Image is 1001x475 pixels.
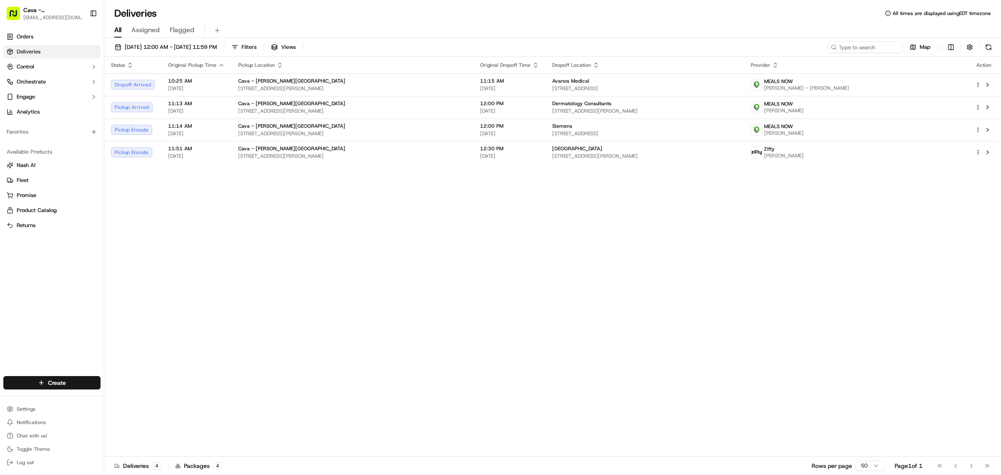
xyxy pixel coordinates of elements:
div: Packages [175,462,222,470]
img: melas_now_logo.png [751,102,762,113]
span: Settings [17,406,35,412]
span: MEALS NOW [764,101,793,107]
span: Orchestrate [17,78,46,86]
span: Product Catalog [17,207,57,214]
img: melas_now_logo.png [751,79,762,90]
span: Fleet [17,177,29,184]
span: All times are displayed using EDT timezone [893,10,991,17]
span: [DATE] [168,130,225,137]
span: [PERSON_NAME] - [PERSON_NAME] [764,85,849,91]
a: Fleet [7,177,97,184]
span: Status [111,62,125,68]
span: [DATE] 12:00 AM - [DATE] 11:59 PM [125,43,217,51]
span: 11:15 AM [480,78,539,84]
button: Returns [3,219,101,232]
span: Cava - [PERSON_NAME][GEOGRAPHIC_DATA] [238,78,345,84]
a: Returns [7,222,97,229]
span: All [114,25,121,35]
button: Toggle Theme [3,443,101,455]
button: Log out [3,457,101,468]
span: [DATE] [168,85,225,92]
button: Map [906,41,934,53]
div: Page 1 of 1 [895,462,923,470]
span: Dermatology Consultants [552,100,611,107]
span: 12:00 PM [480,100,539,107]
button: Cava - [PERSON_NAME][GEOGRAPHIC_DATA] [23,6,83,14]
span: Returns [17,222,35,229]
button: [DATE] 12:00 AM - [DATE] 11:59 PM [111,41,221,53]
span: Cava - [PERSON_NAME][GEOGRAPHIC_DATA] [238,145,345,152]
input: Type to search [827,41,903,53]
span: Pickup Location [238,62,275,68]
span: [STREET_ADDRESS] [552,130,737,137]
span: [STREET_ADDRESS][PERSON_NAME] [552,153,737,159]
span: [STREET_ADDRESS][PERSON_NAME] [238,108,467,114]
span: Analytics [17,108,40,116]
span: Original Dropoff Time [480,62,531,68]
button: Cava - [PERSON_NAME][GEOGRAPHIC_DATA][EMAIL_ADDRESS][DOMAIN_NAME] [3,3,86,23]
span: Filters [241,43,257,51]
span: [DATE] [480,153,539,159]
div: Action [975,62,993,68]
button: Notifications [3,417,101,428]
a: Promise [7,192,97,199]
span: Cava - [PERSON_NAME][GEOGRAPHIC_DATA] [238,100,345,107]
span: Toggle Theme [17,446,50,452]
span: Flagged [170,25,194,35]
span: Deliveries [17,48,40,56]
span: Avanos Medical [552,78,589,84]
button: Product Catalog [3,204,101,217]
span: 11:14 AM [168,123,225,129]
button: Nash AI [3,159,101,172]
span: [GEOGRAPHIC_DATA] [552,145,602,152]
span: [DATE] [480,85,539,92]
button: Orchestrate [3,75,101,88]
span: [PERSON_NAME] [764,130,804,136]
button: Filters [228,41,260,53]
span: Cava - [PERSON_NAME][GEOGRAPHIC_DATA] [238,123,345,129]
span: [STREET_ADDRESS] [552,85,737,92]
span: [DATE] [480,130,539,137]
button: Create [3,376,101,389]
span: Log out [17,459,34,466]
span: MEALS NOW [764,78,793,85]
span: [DATE] [480,108,539,114]
span: Notifications [17,419,46,426]
div: 4 [152,462,161,470]
button: Promise [3,189,101,202]
span: 11:13 AM [168,100,225,107]
a: Nash AI [7,162,97,169]
a: Analytics [3,105,101,119]
span: Control [17,63,34,71]
span: Views [281,43,296,51]
a: Product Catalog [7,207,97,214]
button: [EMAIL_ADDRESS][DOMAIN_NAME] [23,14,83,21]
span: [STREET_ADDRESS][PERSON_NAME] [552,108,737,114]
span: Dropoff Location [552,62,591,68]
span: 12:00 PM [480,123,539,129]
span: 11:51 AM [168,145,225,152]
h1: Deliveries [114,7,157,20]
div: 4 [213,462,222,470]
span: [STREET_ADDRESS][PERSON_NAME] [238,85,467,92]
button: Settings [3,403,101,415]
span: Provider [751,62,770,68]
div: Deliveries [114,462,161,470]
span: Promise [17,192,36,199]
img: zifty-logo-trans-sq.png [751,147,762,158]
p: Rows per page [812,462,852,470]
button: Fleet [3,174,101,187]
span: [STREET_ADDRESS][PERSON_NAME] [238,130,467,137]
span: Original Pickup Time [168,62,216,68]
span: Map [920,43,931,51]
span: Siemens [552,123,572,129]
span: Nash AI [17,162,35,169]
span: 10:25 AM [168,78,225,84]
span: [DATE] [168,108,225,114]
button: Views [267,41,299,53]
a: Orders [3,30,101,43]
span: Orders [17,33,33,40]
div: Favorites [3,125,101,139]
